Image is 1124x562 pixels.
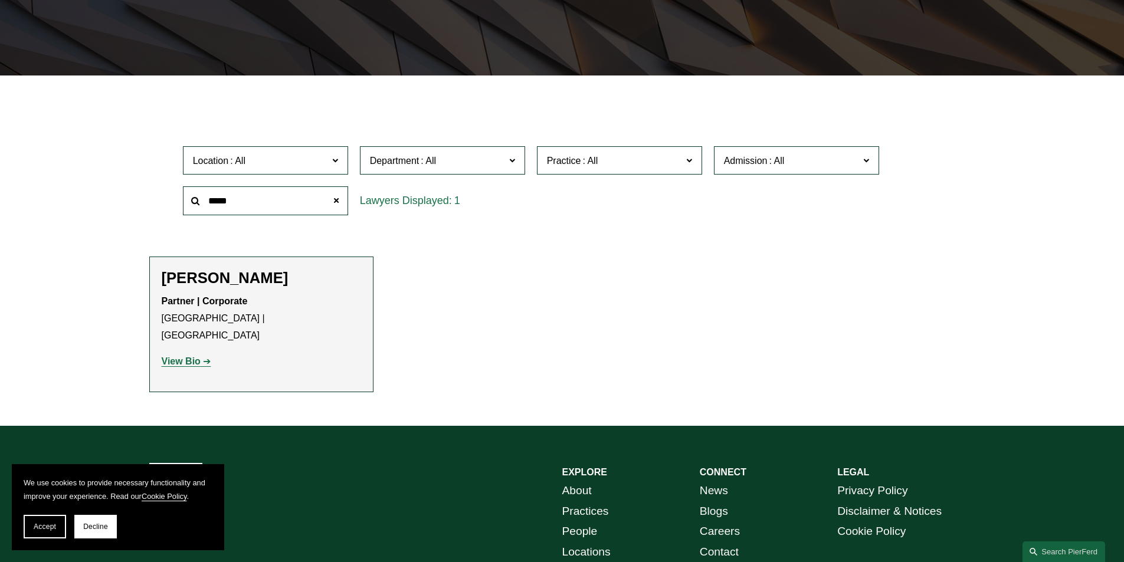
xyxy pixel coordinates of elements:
a: Privacy Policy [837,481,907,501]
a: Blogs [700,501,728,522]
a: Cookie Policy [142,492,187,501]
span: Admission [724,156,768,166]
a: Disclaimer & Notices [837,501,942,522]
a: People [562,521,598,542]
strong: CONNECT [700,467,746,477]
a: Practices [562,501,609,522]
strong: Partner | Corporate [162,296,248,306]
span: Accept [34,522,56,531]
strong: EXPLORE [562,467,607,477]
span: 1 [454,195,460,206]
a: Cookie Policy [837,521,906,542]
h2: [PERSON_NAME] [162,269,361,287]
a: Search this site [1023,541,1105,562]
span: Location [193,156,229,166]
span: Decline [83,522,108,531]
a: News [700,481,728,501]
button: Decline [74,515,117,538]
strong: LEGAL [837,467,869,477]
p: We use cookies to provide necessary functionality and improve your experience. Read our . [24,476,212,503]
a: View Bio [162,356,211,366]
a: Careers [700,521,740,542]
button: Accept [24,515,66,538]
a: About [562,481,592,501]
strong: View Bio [162,356,201,366]
span: Department [370,156,420,166]
span: Practice [547,156,581,166]
section: Cookie banner [12,464,224,550]
p: [GEOGRAPHIC_DATA] | [GEOGRAPHIC_DATA] [162,293,361,344]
